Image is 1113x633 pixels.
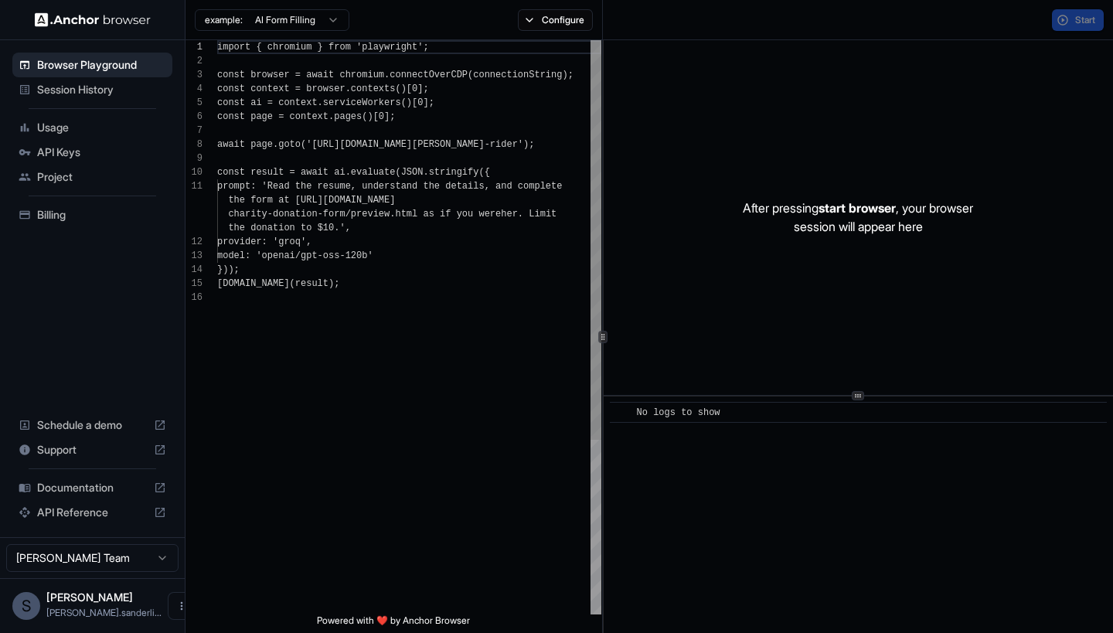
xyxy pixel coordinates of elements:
span: const page = context.pages()[0]; [217,111,395,122]
span: API Keys [37,145,166,160]
div: 3 [185,68,203,82]
span: prompt: 'Read the resume, understand the details [217,181,485,192]
div: 6 [185,110,203,124]
span: model: 'openai/gpt-oss-120b' [217,250,373,261]
span: shawn.sanderlin@gmail.com [46,607,162,618]
p: After pressing , your browser session will appear here [743,199,973,236]
button: Open menu [168,592,196,620]
span: her. Limit [501,209,556,220]
span: Billing [37,207,166,223]
span: No logs to show [637,407,720,418]
span: const browser = await chromium.connectOverCDP(conn [217,70,495,80]
span: the donation to $10.', [228,223,350,233]
span: import { chromium } from 'playwright'; [217,42,429,53]
span: Support [37,442,148,458]
div: Project [12,165,172,189]
span: the form at [URL][DOMAIN_NAME] [228,195,395,206]
span: ectionString); [495,70,574,80]
div: Billing [12,202,172,227]
div: 1 [185,40,203,54]
div: Session History [12,77,172,102]
span: ​ [618,405,625,420]
span: })); [217,264,240,275]
span: Shawn Sanderlin [46,590,133,604]
span: Session History [37,82,166,97]
div: Schedule a demo [12,413,172,437]
div: 9 [185,151,203,165]
div: 4 [185,82,203,96]
div: 8 [185,138,203,151]
div: Support [12,437,172,462]
div: 10 [185,165,203,179]
div: 2 [185,54,203,68]
span: await page.goto('[URL][DOMAIN_NAME][PERSON_NAME] [217,139,485,150]
div: API Reference [12,500,172,525]
img: Anchor Logo [35,12,151,27]
div: 12 [185,235,203,249]
span: const context = browser.contexts()[0]; [217,83,429,94]
span: Powered with ❤️ by Anchor Browser [317,614,470,633]
span: Documentation [37,480,148,495]
span: -rider'); [485,139,535,150]
span: Usage [37,120,166,135]
div: 11 [185,179,203,193]
div: Browser Playground [12,53,172,77]
span: API Reference [37,505,148,520]
div: S [12,592,40,620]
button: Configure [518,9,593,31]
div: Documentation [12,475,172,500]
span: const result = await ai.evaluate(JSON.stringify({ [217,167,490,178]
div: 13 [185,249,203,263]
span: start browser [819,200,896,216]
span: Project [37,169,166,185]
div: 16 [185,291,203,305]
div: 7 [185,124,203,138]
div: 5 [185,96,203,110]
div: 14 [185,263,203,277]
span: , and complete [485,181,563,192]
div: 15 [185,277,203,291]
span: [DOMAIN_NAME](result); [217,278,339,289]
span: Browser Playground [37,57,166,73]
div: API Keys [12,140,172,165]
div: Usage [12,115,172,140]
span: charity-donation-form/preview.html as if you were [228,209,501,220]
span: example: [205,14,243,26]
span: Schedule a demo [37,417,148,433]
span: provider: 'groq', [217,237,311,247]
span: const ai = context.serviceWorkers()[0]; [217,97,434,108]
